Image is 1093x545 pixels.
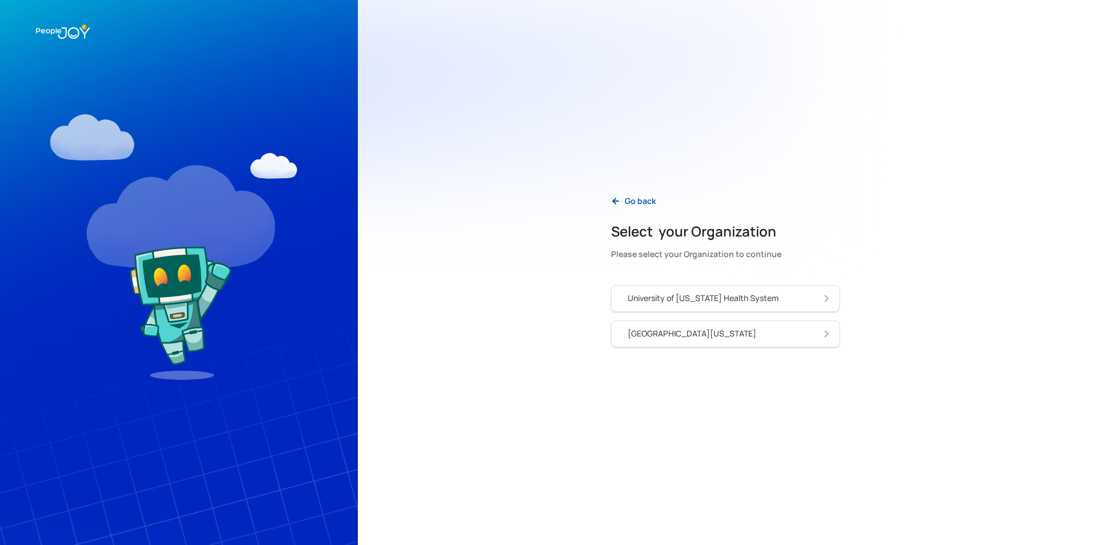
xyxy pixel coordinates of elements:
[611,246,781,262] div: Please select your Organization to continue
[611,320,840,347] a: [GEOGRAPHIC_DATA][US_STATE]
[625,195,656,207] div: Go back
[611,222,781,241] h2: Select your Organization
[628,292,779,304] div: University of [US_STATE] Health System
[628,328,756,339] div: [GEOGRAPHIC_DATA][US_STATE]
[602,190,665,213] a: Go back
[611,285,840,312] a: University of [US_STATE] Health System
